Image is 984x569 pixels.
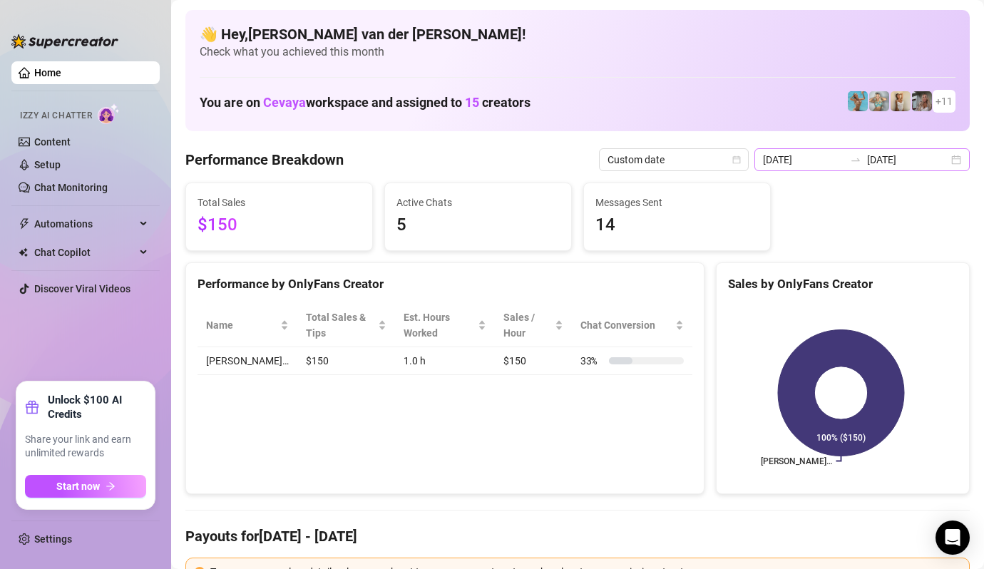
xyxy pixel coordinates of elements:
th: Sales / Hour [495,304,572,347]
span: Total Sales & Tips [306,309,375,341]
span: Name [206,317,277,333]
span: Chat Conversion [580,317,672,333]
span: Sales / Hour [503,309,552,341]
span: 14 [595,212,759,239]
span: Messages Sent [595,195,759,210]
th: Chat Conversion [572,304,692,347]
h4: Performance Breakdown [185,150,344,170]
a: Home [34,67,61,78]
td: 1.0 h [395,347,495,375]
a: Setup [34,159,61,170]
span: 5 [396,212,560,239]
div: Open Intercom Messenger [936,521,970,555]
span: Custom date [608,149,740,170]
span: gift [25,400,39,414]
img: AI Chatter [98,103,120,124]
span: + 11 [936,93,953,109]
input: Start date [763,152,844,168]
img: Chat Copilot [19,247,28,257]
td: $150 [495,347,572,375]
a: Discover Viral Videos [34,283,130,294]
span: calendar [732,155,741,164]
td: [PERSON_NAME]… [198,347,297,375]
span: Cevaya [263,95,306,110]
th: Name [198,304,297,347]
img: Megan [891,91,911,111]
span: Automations [34,212,135,235]
h4: 👋 Hey, [PERSON_NAME] van der [PERSON_NAME] ! [200,24,955,44]
span: to [850,154,861,165]
h4: Payouts for [DATE] - [DATE] [185,526,970,546]
a: Settings [34,533,72,545]
span: Izzy AI Chatter [20,109,92,123]
span: Chat Copilot [34,241,135,264]
span: Start now [56,481,100,492]
strong: Unlock $100 AI Credits [48,393,146,421]
a: Content [34,136,71,148]
span: Total Sales [198,195,361,210]
div: Performance by OnlyFans Creator [198,275,692,294]
span: thunderbolt [19,218,30,230]
span: Active Chats [396,195,560,210]
span: Check what you achieved this month [200,44,955,60]
div: Est. Hours Worked [404,309,475,341]
img: Dominis [848,91,868,111]
span: 33 % [580,353,603,369]
span: arrow-right [106,481,116,491]
button: Start nowarrow-right [25,475,146,498]
span: $150 [198,212,361,239]
text: [PERSON_NAME]… [761,456,832,466]
img: logo-BBDzfeDw.svg [11,34,118,48]
input: End date [867,152,948,168]
h1: You are on workspace and assigned to creators [200,95,531,111]
span: Share your link and earn unlimited rewards [25,433,146,461]
img: Natalia [912,91,932,111]
a: Chat Monitoring [34,182,108,193]
th: Total Sales & Tips [297,304,395,347]
span: 15 [465,95,479,110]
td: $150 [297,347,395,375]
div: Sales by OnlyFans Creator [728,275,958,294]
span: swap-right [850,154,861,165]
img: Olivia [869,91,889,111]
